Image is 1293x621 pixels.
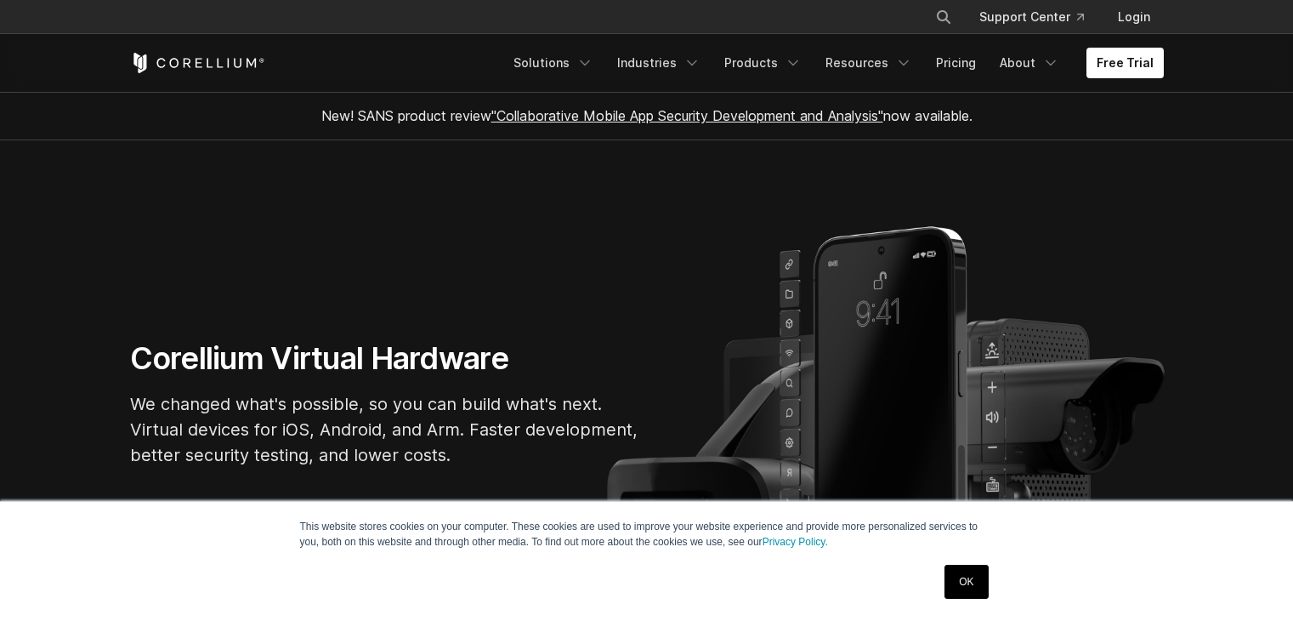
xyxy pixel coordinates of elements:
[130,53,265,73] a: Corellium Home
[714,48,812,78] a: Products
[928,2,959,32] button: Search
[1086,48,1164,78] a: Free Trial
[966,2,1097,32] a: Support Center
[503,48,604,78] a: Solutions
[926,48,986,78] a: Pricing
[300,519,994,550] p: This website stores cookies on your computer. These cookies are used to improve your website expe...
[915,2,1164,32] div: Navigation Menu
[944,565,988,599] a: OK
[130,391,640,468] p: We changed what's possible, so you can build what's next. Virtual devices for iOS, Android, and A...
[990,48,1069,78] a: About
[607,48,711,78] a: Industries
[763,536,828,548] a: Privacy Policy.
[1104,2,1164,32] a: Login
[503,48,1164,78] div: Navigation Menu
[130,339,640,378] h1: Corellium Virtual Hardware
[815,48,922,78] a: Resources
[321,107,973,124] span: New! SANS product review now available.
[491,107,883,124] a: "Collaborative Mobile App Security Development and Analysis"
